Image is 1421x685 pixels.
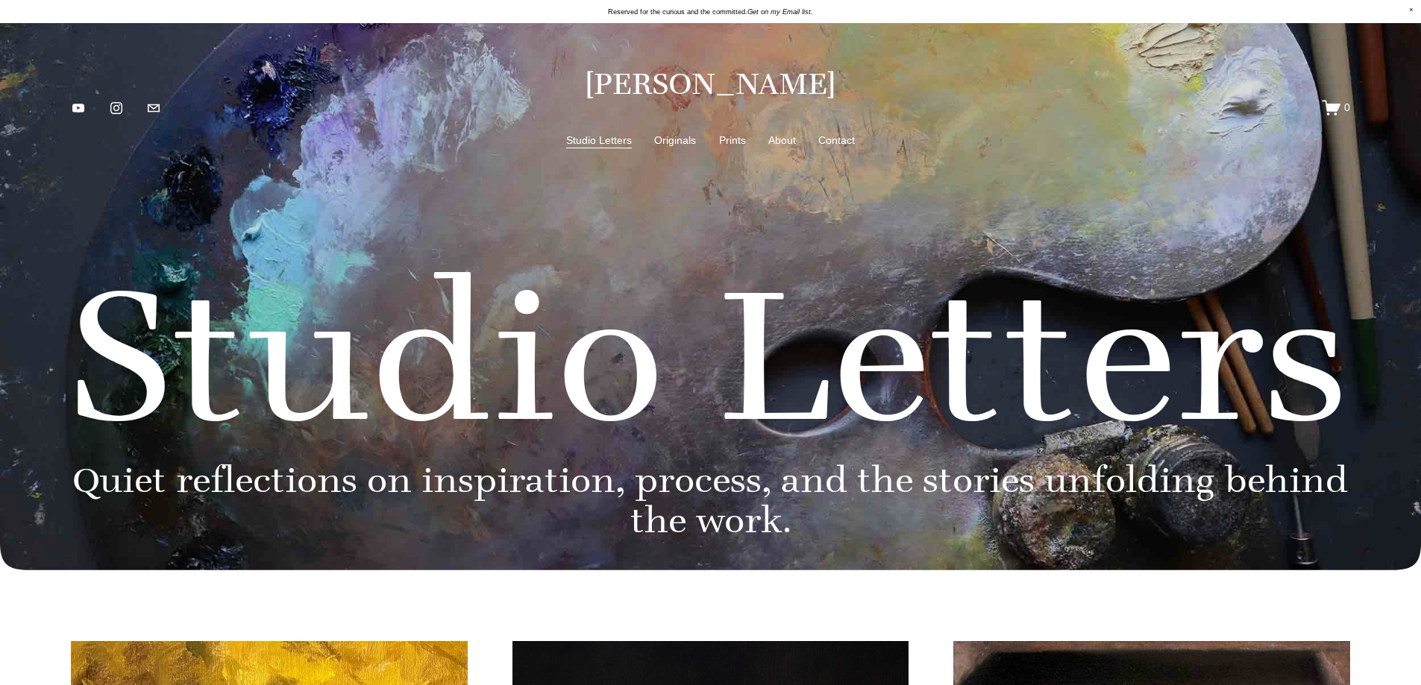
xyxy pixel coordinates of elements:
a: About [768,130,796,149]
span: 0 [1344,101,1350,114]
a: YouTube [71,101,86,116]
a: Studio Letters [566,130,632,149]
a: Contact [818,130,855,149]
a: instagram-unauth [109,101,124,116]
a: Originals [654,130,696,149]
a: jennifermariekeller@gmail.com [146,101,161,116]
h2: Studio Letters [71,265,1347,439]
a: Prints [719,130,746,149]
a: [PERSON_NAME] [585,65,836,102]
a: 0 items in cart [1322,98,1350,117]
h3: Quiet reflections on inspiration, process, and the stories unfolding behind the work. [71,460,1350,540]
